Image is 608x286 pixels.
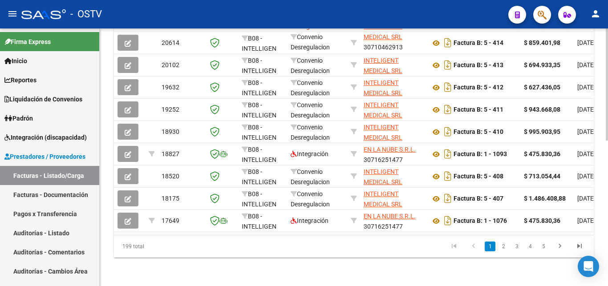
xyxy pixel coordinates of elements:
span: 20102 [162,61,179,68]
a: 4 [525,242,535,251]
i: Descargar documento [442,80,454,94]
strong: Factura B: 5 - 411 [454,106,503,113]
span: Integración [291,150,328,157]
a: go to previous page [465,242,482,251]
span: B08 - INTELLIGEN MEDICAL [242,35,276,62]
li: page 5 [537,239,550,254]
span: Convenio Desregulacion [291,57,330,74]
span: Prestadores / Proveedores [4,152,85,161]
div: 30710462913 [364,56,423,74]
span: B08 - INTELLIGEN MEDICAL [242,146,276,173]
li: page 1 [483,239,497,254]
div: 30710462913 [364,33,423,52]
span: INTELIGENT MEDICAL SRL [364,124,402,141]
span: [DATE] [577,173,596,180]
strong: $ 694.933,35 [524,61,560,68]
div: 30716251477 [364,145,423,163]
mat-icon: menu [7,8,18,19]
a: 5 [538,242,549,251]
i: Descargar documento [442,213,454,228]
span: 19632 [162,84,179,91]
strong: Factura B: 5 - 413 [454,62,503,69]
strong: Factura B: 5 - 407 [454,195,503,202]
span: B08 - INTELLIGEN MEDICAL [242,79,276,107]
span: INTELIGENT MEDICAL SRL [364,101,402,119]
i: Descargar documento [442,36,454,50]
span: B08 - INTELLIGEN MEDICAL [242,124,276,151]
span: Integración (discapacidad) [4,133,87,142]
div: 30710462913 [364,189,423,208]
span: 18175 [162,195,179,202]
div: 30716251477 [364,211,423,230]
strong: $ 1.486.408,88 [524,195,566,202]
li: page 3 [510,239,523,254]
span: [DATE] [577,195,596,202]
a: go to last page [571,242,588,251]
span: Inicio [4,56,27,66]
i: Descargar documento [442,102,454,117]
strong: Factura B: 5 - 410 [454,129,503,136]
span: [DATE] [577,106,596,113]
span: B08 - INTELLIGEN MEDICAL [242,168,276,196]
strong: Factura B: 5 - 408 [454,173,503,180]
div: 199 total [114,235,208,258]
span: 18930 [162,128,179,135]
span: Convenio Desregulacion [291,168,330,185]
div: 30710462913 [364,78,423,97]
span: 18520 [162,173,179,180]
i: Descargar documento [442,125,454,139]
a: 1 [485,242,495,251]
span: B08 - INTELLIGEN MEDICAL [242,190,276,218]
div: 30710462913 [364,100,423,119]
span: Padrón [4,113,33,123]
span: Convenio Desregulacion [291,33,330,51]
span: B08 - INTELLIGEN MEDICAL [242,213,276,240]
strong: $ 713.054,44 [524,173,560,180]
strong: $ 995.903,95 [524,128,560,135]
a: 3 [511,242,522,251]
span: Convenio Desregulacion [291,190,330,208]
strong: $ 943.668,08 [524,106,560,113]
span: - OSTV [70,4,102,24]
span: Convenio Desregulacion [291,101,330,119]
i: Descargar documento [442,147,454,161]
strong: $ 475.830,36 [524,150,560,157]
strong: $ 475.830,36 [524,217,560,224]
span: [DATE] [577,39,596,46]
div: 30710462913 [364,167,423,185]
span: B08 - INTELLIGEN MEDICAL [242,57,276,85]
a: 2 [498,242,509,251]
span: 20614 [162,39,179,46]
i: Descargar documento [442,191,454,205]
strong: Factura B: 5 - 412 [454,84,503,91]
span: 19252 [162,106,179,113]
span: EN LA NUBE S.R.L. [364,146,416,153]
strong: Factura B: 5 - 414 [454,40,503,47]
span: [DATE] [577,128,596,135]
span: INTELIGENT MEDICAL SRL [364,57,402,74]
span: B08 - INTELLIGEN MEDICAL [242,101,276,129]
span: Convenio Desregulacion [291,124,330,141]
span: [DATE] [577,61,596,68]
span: Reportes [4,75,36,85]
span: Integración [291,217,328,224]
span: INTELIGENT MEDICAL SRL [364,79,402,97]
div: 30710462913 [364,122,423,141]
strong: Factura B: 1 - 1093 [454,151,507,158]
span: Firma Express [4,37,51,47]
span: Convenio Desregulacion [291,79,330,97]
strong: $ 859.401,98 [524,39,560,46]
span: [DATE] [577,217,596,224]
li: page 4 [523,239,537,254]
strong: Factura B: 1 - 1076 [454,218,507,225]
span: EN LA NUBE S.R.L. [364,213,416,220]
span: INTELIGENT MEDICAL SRL [364,190,402,208]
strong: $ 627.436,05 [524,84,560,91]
span: [DATE] [577,150,596,157]
span: Liquidación de Convenios [4,94,82,104]
a: go to first page [446,242,462,251]
a: go to next page [551,242,568,251]
li: page 2 [497,239,510,254]
i: Descargar documento [442,58,454,72]
div: Open Intercom Messenger [578,256,599,277]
